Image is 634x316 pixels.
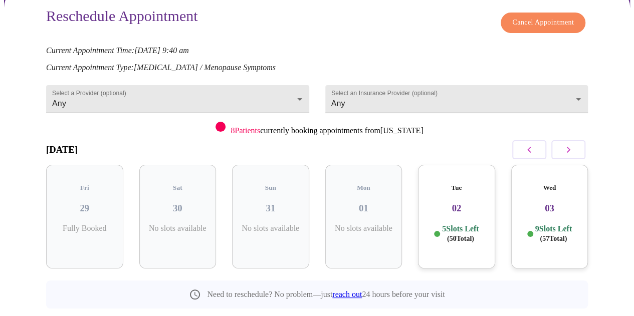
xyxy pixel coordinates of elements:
h5: Sat [147,184,208,192]
h3: 29 [54,203,115,214]
em: Current Appointment Time: [DATE] 9:40 am [46,46,189,55]
p: No slots available [147,224,208,233]
span: ( 57 Total) [540,235,567,242]
h5: Sun [240,184,301,192]
p: 9 Slots Left [535,224,572,243]
h3: Reschedule Appointment [46,8,197,28]
p: No slots available [240,224,301,233]
div: Any [46,85,309,113]
p: Fully Booked [54,224,115,233]
h3: 03 [519,203,580,214]
p: currently booking appointments from [US_STATE] [231,126,423,135]
h5: Tue [426,184,487,192]
h3: [DATE] [46,144,78,155]
span: Cancel Appointment [512,17,574,29]
h3: 02 [426,203,487,214]
em: Current Appointment Type: [MEDICAL_DATA] / Menopause Symptoms [46,63,276,72]
h5: Mon [333,184,394,192]
span: 8 Patients [231,126,260,135]
a: reach out [332,290,362,298]
div: Any [325,85,588,113]
button: Cancel Appointment [501,13,585,33]
h5: Fri [54,184,115,192]
p: 5 Slots Left [442,224,479,243]
h3: 30 [147,203,208,214]
h3: 31 [240,203,301,214]
span: ( 50 Total) [447,235,474,242]
h5: Wed [519,184,580,192]
p: No slots available [333,224,394,233]
p: Need to reschedule? No problem—just 24 hours before your visit [207,290,445,299]
h3: 01 [333,203,394,214]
